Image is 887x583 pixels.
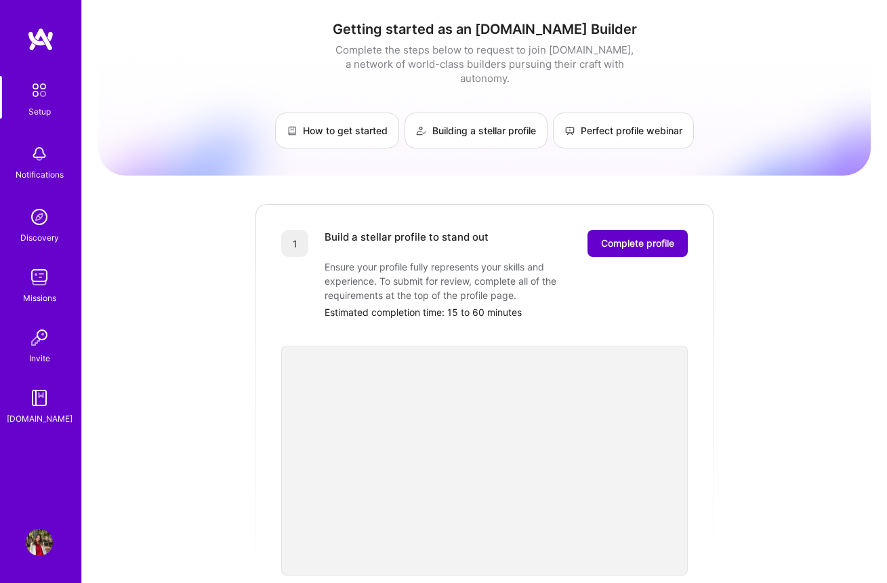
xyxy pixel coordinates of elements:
[28,104,51,119] div: Setup
[26,203,53,230] img: discovery
[29,351,50,365] div: Invite
[325,305,688,319] div: Estimated completion time: 15 to 60 minutes
[26,140,53,167] img: bell
[325,230,489,257] div: Build a stellar profile to stand out
[26,264,53,291] img: teamwork
[275,113,399,148] a: How to get started
[587,230,688,257] button: Complete profile
[7,411,73,426] div: [DOMAIN_NAME]
[25,76,54,104] img: setup
[26,384,53,411] img: guide book
[325,260,596,302] div: Ensure your profile fully represents your skills and experience. To submit for review, complete a...
[22,529,56,556] a: User Avatar
[564,125,575,136] img: Perfect profile webinar
[98,21,871,37] h1: Getting started as an [DOMAIN_NAME] Builder
[27,27,54,52] img: logo
[23,291,56,305] div: Missions
[405,113,548,148] a: Building a stellar profile
[332,43,637,85] div: Complete the steps below to request to join [DOMAIN_NAME], a network of world-class builders purs...
[416,125,427,136] img: Building a stellar profile
[287,125,297,136] img: How to get started
[553,113,694,148] a: Perfect profile webinar
[16,167,64,182] div: Notifications
[601,237,674,250] span: Complete profile
[26,324,53,351] img: Invite
[281,346,688,576] iframe: video
[26,529,53,556] img: User Avatar
[281,230,308,257] div: 1
[20,230,59,245] div: Discovery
